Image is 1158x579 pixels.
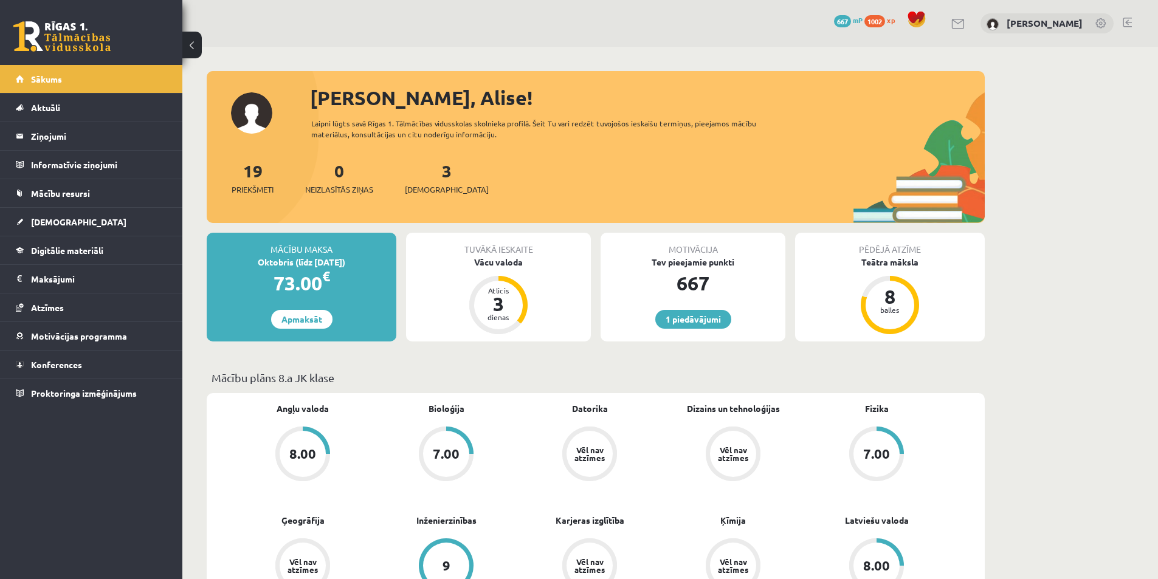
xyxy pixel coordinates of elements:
[311,118,778,140] div: Laipni lūgts savā Rīgas 1. Tālmācības vidusskolas skolnieka profilā. Šeit Tu vari redzēt tuvojošo...
[433,447,460,461] div: 7.00
[31,216,126,227] span: [DEMOGRAPHIC_DATA]
[795,256,985,269] div: Teātra māksla
[305,160,373,196] a: 0Neizlasītās ziņas
[31,74,62,84] span: Sākums
[374,427,518,484] a: 7.00
[31,265,167,293] legend: Maksājumi
[16,293,167,321] a: Atzīmes
[406,256,591,336] a: Vācu valoda Atlicis 3 dienas
[573,446,607,462] div: Vēl nav atzīmes
[322,267,330,285] span: €
[31,388,137,399] span: Proktoringa izmēģinājums
[16,379,167,407] a: Proktoringa izmēģinājums
[863,559,890,572] div: 8.00
[31,302,64,313] span: Atzīmes
[416,514,477,527] a: Inženierzinības
[716,558,750,574] div: Vēl nav atzīmes
[212,369,980,386] p: Mācību plāns 8.a JK klase
[853,15,863,25] span: mP
[232,183,274,196] span: Priekšmeti
[834,15,851,27] span: 667
[601,256,785,269] div: Tev pieejamie punkti
[271,310,333,329] a: Apmaksāt
[687,402,780,415] a: Dizains un tehnoloģijas
[601,233,785,256] div: Motivācija
[443,559,450,572] div: 9
[572,402,608,415] a: Datorika
[31,331,127,341] span: Motivācijas programma
[207,256,396,269] div: Oktobris (līdz [DATE])
[556,514,624,527] a: Karjeras izglītība
[207,233,396,256] div: Mācību maksa
[16,122,167,150] a: Ziņojumi
[16,208,167,236] a: [DEMOGRAPHIC_DATA]
[655,310,731,329] a: 1 piedāvājumi
[231,427,374,484] a: 8.00
[281,514,325,527] a: Ģeogrāfija
[716,446,750,462] div: Vēl nav atzīmes
[872,287,908,306] div: 8
[845,514,909,527] a: Latviešu valoda
[480,294,517,313] div: 3
[864,15,885,27] span: 1002
[405,160,489,196] a: 3[DEMOGRAPHIC_DATA]
[480,287,517,294] div: Atlicis
[406,233,591,256] div: Tuvākā ieskaite
[31,245,103,256] span: Digitālie materiāli
[429,402,464,415] a: Bioloģija
[277,402,329,415] a: Angļu valoda
[31,188,90,199] span: Mācību resursi
[805,427,948,484] a: 7.00
[232,160,274,196] a: 19Priekšmeti
[286,558,320,574] div: Vēl nav atzīmes
[987,18,999,30] img: Alise Dilevka
[1007,17,1083,29] a: [PERSON_NAME]
[289,447,316,461] div: 8.00
[16,65,167,93] a: Sākums
[16,322,167,350] a: Motivācijas programma
[16,151,167,179] a: Informatīvie ziņojumi
[573,558,607,574] div: Vēl nav atzīmes
[661,427,805,484] a: Vēl nav atzīmes
[31,122,167,150] legend: Ziņojumi
[31,102,60,113] span: Aktuāli
[16,94,167,122] a: Aktuāli
[406,256,591,269] div: Vācu valoda
[16,265,167,293] a: Maksājumi
[887,15,895,25] span: xp
[13,21,111,52] a: Rīgas 1. Tālmācības vidusskola
[16,351,167,379] a: Konferences
[207,269,396,298] div: 73.00
[864,15,901,25] a: 1002 xp
[865,402,889,415] a: Fizika
[31,359,82,370] span: Konferences
[310,83,985,112] div: [PERSON_NAME], Alise!
[601,269,785,298] div: 667
[795,233,985,256] div: Pēdējā atzīme
[16,236,167,264] a: Digitālie materiāli
[480,313,517,321] div: dienas
[720,514,746,527] a: Ķīmija
[405,183,489,196] span: [DEMOGRAPHIC_DATA]
[518,427,661,484] a: Vēl nav atzīmes
[872,306,908,313] div: balles
[305,183,373,196] span: Neizlasītās ziņas
[16,179,167,207] a: Mācību resursi
[795,256,985,336] a: Teātra māksla 8 balles
[31,151,167,179] legend: Informatīvie ziņojumi
[863,447,890,461] div: 7.00
[834,15,863,25] a: 667 mP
